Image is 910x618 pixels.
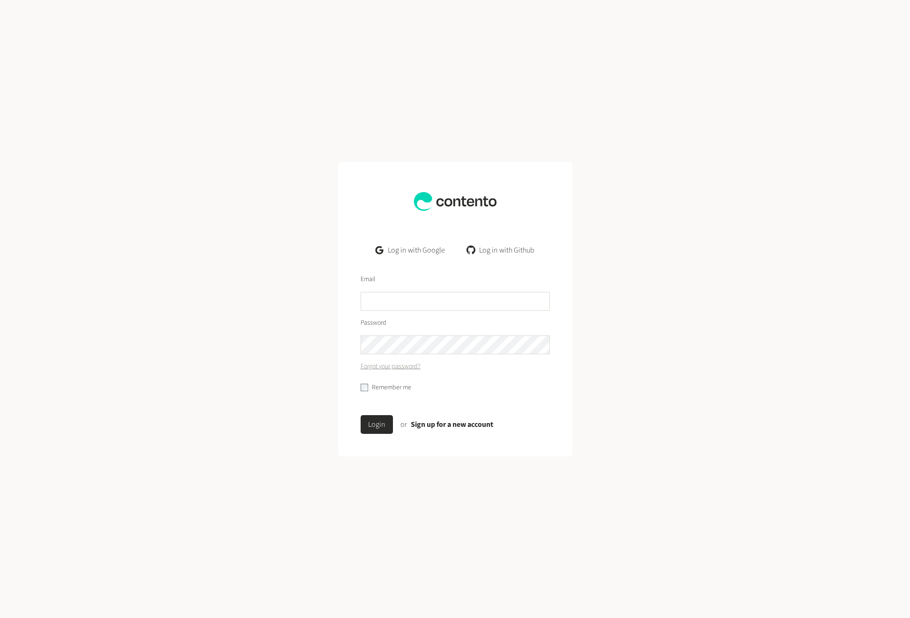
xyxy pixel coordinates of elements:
[361,415,393,434] button: Login
[361,318,386,328] label: Password
[411,419,493,430] a: Sign up for a new account
[372,383,411,393] label: Remember me
[368,241,452,260] a: Log in with Google
[361,362,421,372] a: Forgot your password?
[361,275,375,284] label: Email
[460,241,542,260] a: Log in with Github
[400,419,407,430] span: or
